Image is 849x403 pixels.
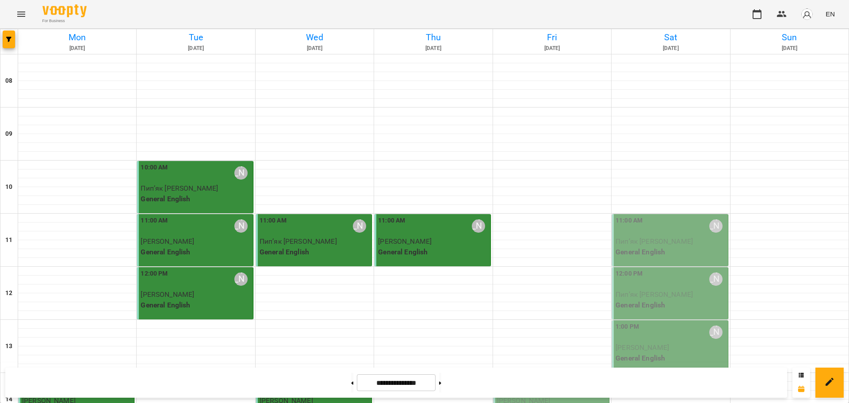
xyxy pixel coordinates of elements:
button: EN [822,6,838,22]
label: 12:00 PM [616,269,642,279]
h6: Fri [494,31,610,44]
span: For Business [42,18,87,24]
button: Menu [11,4,32,25]
span: EN [826,9,835,19]
span: [PERSON_NAME] [378,237,432,246]
img: avatar_s.png [801,8,813,20]
p: General English [616,300,726,311]
h6: Tue [138,31,253,44]
p: General English [616,353,726,364]
p: General English [260,247,370,257]
h6: [DATE] [375,44,491,53]
span: [PERSON_NAME] [616,343,669,352]
img: Voopty Logo [42,4,87,17]
span: [PERSON_NAME] [141,290,194,299]
div: Макарова Яна [234,273,248,286]
h6: 08 [5,76,12,86]
span: Пип’як [PERSON_NAME] [616,290,693,299]
h6: 13 [5,342,12,351]
div: Макарова Яна [353,219,366,233]
div: Макарова Яна [709,326,723,339]
h6: 09 [5,129,12,139]
label: 11:00 AM [378,216,405,226]
span: Пип’як [PERSON_NAME] [616,237,693,246]
h6: [DATE] [138,44,253,53]
div: Макарова Яна [234,219,248,233]
span: Пип’як [PERSON_NAME] [141,184,218,192]
p: General English [141,194,251,204]
p: General English [141,247,251,257]
h6: Mon [19,31,135,44]
div: Макарова Яна [472,219,485,233]
h6: Wed [257,31,372,44]
div: Макарова Яна [709,273,723,286]
h6: 10 [5,182,12,192]
h6: Sat [613,31,728,44]
label: 1:00 PM [616,322,639,332]
span: [PERSON_NAME] [141,237,194,246]
p: General English [378,247,488,257]
span: Пип’як [PERSON_NAME] [260,237,337,246]
h6: [DATE] [613,44,728,53]
label: 12:00 PM [141,269,168,279]
h6: Thu [375,31,491,44]
h6: [DATE] [494,44,610,53]
p: General English [141,300,251,311]
h6: [DATE] [19,44,135,53]
h6: [DATE] [257,44,372,53]
label: 11:00 AM [260,216,287,226]
label: 11:00 AM [616,216,642,226]
h6: 12 [5,288,12,298]
h6: [DATE] [732,44,847,53]
p: General English [616,247,726,257]
div: Макарова Яна [709,219,723,233]
div: Макарова Яна [234,166,248,180]
h6: Sun [732,31,847,44]
label: 10:00 AM [141,163,168,173]
h6: 11 [5,235,12,245]
label: 11:00 AM [141,216,168,226]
